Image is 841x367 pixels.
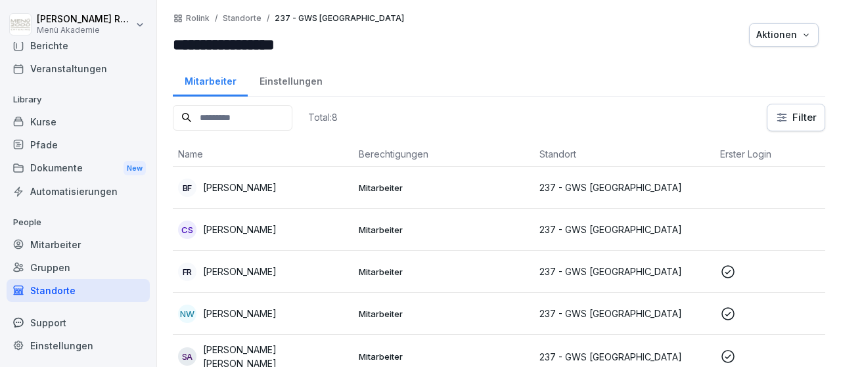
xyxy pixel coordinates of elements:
a: Mitarbeiter [173,63,248,97]
a: Pfade [7,133,150,156]
div: BF [178,179,196,197]
p: 237 - GWS [GEOGRAPHIC_DATA] [539,265,710,278]
a: Berichte [7,34,150,57]
div: Aktionen [756,28,811,42]
p: Mitarbeiter [359,182,529,194]
button: Aktionen [749,23,819,47]
p: 237 - GWS [GEOGRAPHIC_DATA] [539,181,710,194]
p: People [7,212,150,233]
a: Mitarbeiter [7,233,150,256]
p: Mitarbeiter [359,351,529,362]
a: Veranstaltungen [7,57,150,80]
p: / [267,14,269,23]
div: SA [178,347,196,366]
a: Gruppen [7,256,150,279]
p: 237 - GWS [GEOGRAPHIC_DATA] [539,223,710,236]
p: [PERSON_NAME] [203,223,277,236]
p: [PERSON_NAME] [203,265,277,278]
p: [PERSON_NAME] [203,307,277,320]
button: Filter [767,104,825,131]
th: Standort [534,142,715,167]
p: Mitarbeiter [359,224,529,236]
th: Name [173,142,353,167]
p: 237 - GWS [GEOGRAPHIC_DATA] [539,307,710,320]
p: Mitarbeiter [359,308,529,320]
a: Standorte [7,279,150,302]
p: 237 - GWS [GEOGRAPHIC_DATA] [539,350,710,364]
a: Automatisierungen [7,180,150,203]
div: NW [178,305,196,323]
p: Mitarbeiter [359,266,529,278]
div: Support [7,311,150,334]
a: Kurse [7,110,150,133]
a: DokumenteNew [7,156,150,181]
p: Menü Akademie [37,26,133,35]
div: New [124,161,146,176]
p: [PERSON_NAME] Rolink [37,14,133,25]
a: Einstellungen [7,334,150,357]
p: Library [7,89,150,110]
a: Rolink [186,14,210,23]
div: FR [178,263,196,281]
p: 237 - GWS [GEOGRAPHIC_DATA] [275,14,404,23]
div: CS [178,221,196,239]
p: [PERSON_NAME] [203,181,277,194]
p: / [215,14,217,23]
div: Filter [775,111,817,124]
th: Berechtigungen [353,142,534,167]
div: Dokumente [7,156,150,181]
p: Standorte [223,14,261,23]
p: Total: 8 [308,111,338,123]
a: Einstellungen [248,63,334,97]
